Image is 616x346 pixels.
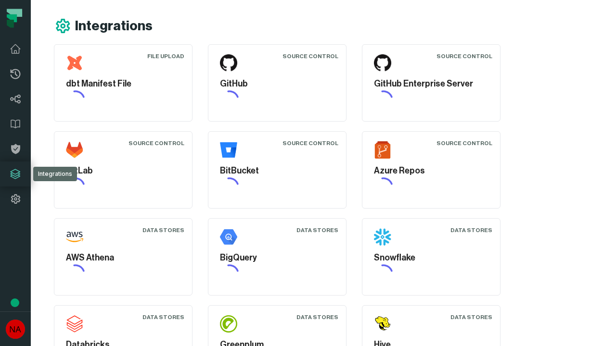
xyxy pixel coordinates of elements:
[374,77,488,90] h5: GitHub Enterprise Server
[220,251,334,264] h5: BigQuery
[142,226,184,234] div: Data Stores
[220,141,237,159] img: BitBucket
[374,315,391,333] img: Hive
[66,54,83,72] img: dbt Manifest File
[66,228,83,246] img: AWS Athena
[6,320,25,339] img: avatar of No Repos Account
[11,298,19,307] div: Tooltip anchor
[66,77,180,90] h5: dbt Manifest File
[66,251,180,264] h5: AWS Athena
[66,141,83,159] img: GitLab
[142,313,184,321] div: Data Stores
[436,139,492,147] div: Source Control
[296,313,338,321] div: Data Stores
[220,164,334,177] h5: BitBucket
[147,52,184,60] div: File Upload
[128,139,184,147] div: Source Control
[374,54,391,72] img: GitHub Enterprise Server
[282,52,338,60] div: Source Control
[296,226,338,234] div: Data Stores
[374,141,391,159] img: Azure Repos
[220,315,237,333] img: Greenplum
[436,52,492,60] div: Source Control
[33,167,77,181] div: Integrations
[75,18,153,35] h1: Integrations
[220,228,237,246] img: BigQuery
[282,139,338,147] div: Source Control
[374,228,391,246] img: Snowflake
[220,54,237,72] img: GitHub
[374,164,488,177] h5: Azure Repos
[450,226,492,234] div: Data Stores
[66,164,180,177] h5: GitLab
[220,77,334,90] h5: GitHub
[66,315,83,333] img: Databricks
[450,313,492,321] div: Data Stores
[374,251,488,264] h5: Snowflake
